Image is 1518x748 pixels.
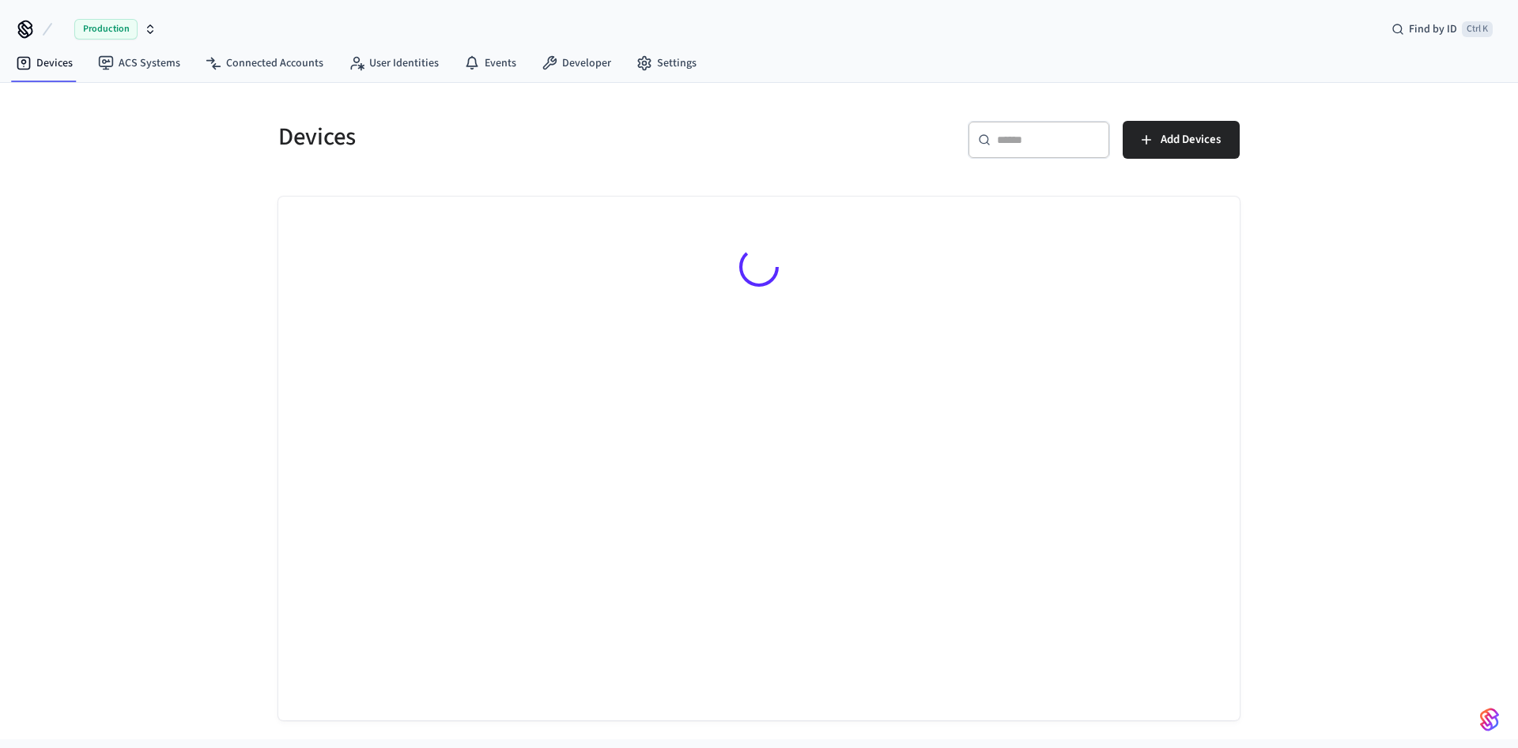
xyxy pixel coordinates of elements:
[336,49,451,77] a: User Identities
[1480,707,1499,732] img: SeamLogoGradient.69752ec5.svg
[451,49,529,77] a: Events
[1161,130,1221,150] span: Add Devices
[1379,15,1505,43] div: Find by IDCtrl K
[74,19,138,39] span: Production
[1123,121,1240,159] button: Add Devices
[529,49,624,77] a: Developer
[278,121,750,153] h5: Devices
[1462,21,1493,37] span: Ctrl K
[193,49,336,77] a: Connected Accounts
[3,49,85,77] a: Devices
[85,49,193,77] a: ACS Systems
[624,49,709,77] a: Settings
[1409,21,1457,37] span: Find by ID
